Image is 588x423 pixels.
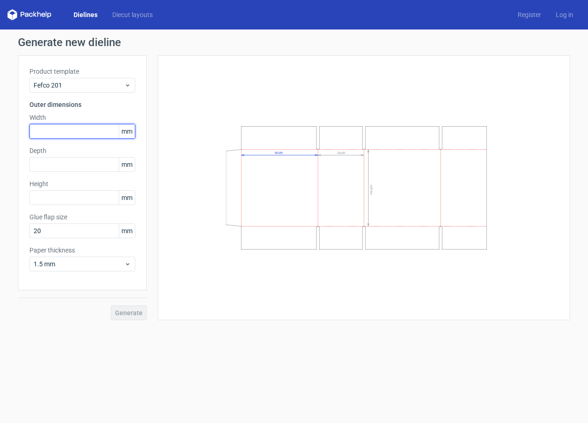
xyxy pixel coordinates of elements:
span: Fefco 201 [34,81,124,90]
h3: Outer dimensions [29,100,135,109]
span: mm [119,224,135,238]
span: mm [119,191,135,205]
label: Height [29,179,135,188]
text: Depth [337,151,346,155]
label: Product template [29,67,135,76]
span: 1.5 mm [34,259,124,269]
a: Register [510,10,548,19]
text: Width [275,151,283,155]
text: Height [369,185,373,194]
a: Log in [548,10,581,19]
span: mm [119,124,135,138]
a: Dielines [66,10,105,19]
label: Depth [29,146,135,155]
a: Diecut layouts [105,10,160,19]
label: Paper thickness [29,246,135,255]
h1: Generate new dieline [18,37,570,48]
span: mm [119,158,135,171]
label: Glue flap size [29,212,135,222]
label: Width [29,113,135,122]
